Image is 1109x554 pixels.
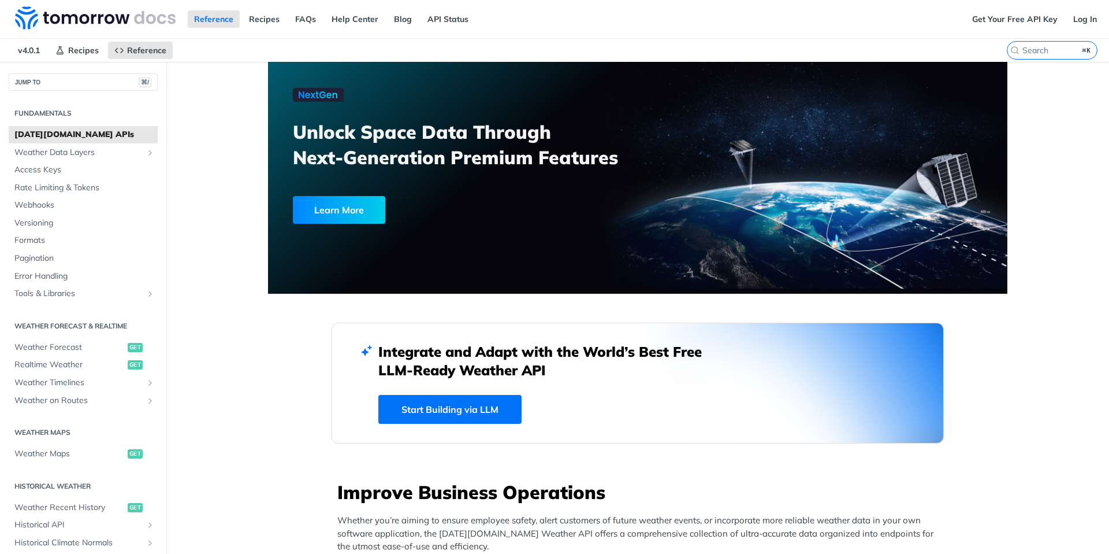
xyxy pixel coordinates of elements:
button: Show subpages for Historical Climate Normals [146,538,155,548]
h2: Weather Maps [9,427,158,438]
button: Show subpages for Tools & Libraries [146,289,155,298]
a: Weather Mapsget [9,445,158,463]
span: v4.0.1 [12,42,46,59]
a: Webhooks [9,197,158,214]
a: Get Your Free API Key [966,10,1064,28]
a: Reference [108,42,173,59]
p: Whether you’re aiming to ensure employee safety, alert customers of future weather events, or inc... [337,514,944,553]
button: Show subpages for Weather on Routes [146,396,155,405]
span: Weather Maps [14,448,125,460]
div: Learn More [293,196,385,224]
a: Historical APIShow subpages for Historical API [9,516,158,534]
h2: Historical Weather [9,481,158,492]
a: API Status [421,10,475,28]
span: ⌘/ [139,77,151,87]
a: [DATE][DOMAIN_NAME] APIs [9,126,158,143]
a: Access Keys [9,161,158,179]
span: Recipes [68,45,99,56]
h2: Integrate and Adapt with the World’s Best Free LLM-Ready Weather API [378,342,719,379]
a: Weather Recent Historyget [9,499,158,516]
a: Weather on RoutesShow subpages for Weather on Routes [9,392,158,409]
h3: Unlock Space Data Through Next-Generation Premium Features [293,119,650,170]
button: Show subpages for Weather Data Layers [146,148,155,157]
span: Formats [14,235,155,246]
span: Weather Timelines [14,377,143,389]
img: NextGen [293,88,344,102]
svg: Search [1010,46,1019,55]
a: Learn More [293,196,579,224]
span: get [128,343,143,352]
span: Weather Forecast [14,342,125,353]
h2: Fundamentals [9,108,158,119]
a: Rate Limiting & Tokens [9,179,158,197]
a: Recipes [49,42,105,59]
span: get [128,503,143,512]
a: Pagination [9,250,158,267]
span: Rate Limiting & Tokens [14,182,155,194]
span: Weather Recent History [14,502,125,514]
span: Historical Climate Normals [14,537,143,549]
span: Versioning [14,217,155,229]
a: Log In [1067,10,1103,28]
button: Show subpages for Weather Timelines [146,378,155,387]
a: Error Handling [9,268,158,285]
button: JUMP TO⌘/ [9,73,158,91]
h3: Improve Business Operations [337,479,944,505]
span: Tools & Libraries [14,288,143,300]
img: Tomorrow.io Weather API Docs [15,6,176,29]
span: Webhooks [14,200,155,211]
span: Historical API [14,519,143,531]
a: Formats [9,232,158,249]
a: Blog [388,10,418,28]
a: Historical Climate NormalsShow subpages for Historical Climate Normals [9,534,158,552]
a: Start Building via LLM [378,395,522,424]
a: Weather TimelinesShow subpages for Weather Timelines [9,374,158,392]
span: get [128,449,143,459]
a: Reference [188,10,240,28]
a: FAQs [289,10,322,28]
kbd: ⌘K [1080,45,1094,56]
span: Realtime Weather [14,359,125,371]
span: Pagination [14,253,155,264]
a: Help Center [325,10,385,28]
span: Weather Data Layers [14,147,143,158]
a: Realtime Weatherget [9,356,158,374]
span: Access Keys [14,164,155,176]
span: [DATE][DOMAIN_NAME] APIs [14,129,155,141]
span: Error Handling [14,271,155,282]
a: Tools & LibrariesShow subpages for Tools & Libraries [9,285,158,302]
span: Weather on Routes [14,395,143,407]
span: get [128,360,143,370]
h2: Weather Forecast & realtime [9,321,158,331]
span: Reference [127,45,166,56]
a: Versioning [9,215,158,232]
a: Weather Forecastget [9,339,158,356]
button: Show subpages for Historical API [146,520,155,530]
a: Recipes [243,10,286,28]
a: Weather Data LayersShow subpages for Weather Data Layers [9,144,158,161]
